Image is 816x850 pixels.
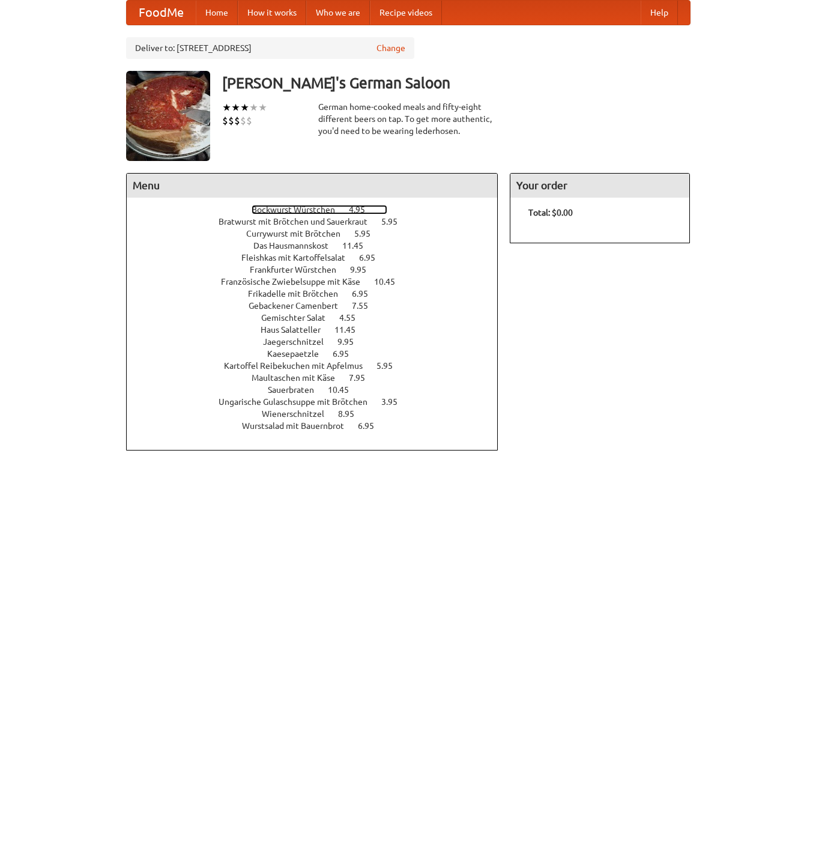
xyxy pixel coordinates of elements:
span: Frankfurter Würstchen [250,265,348,275]
a: Home [196,1,238,25]
li: $ [246,114,252,127]
span: Bockwurst Würstchen [252,205,347,214]
span: 5.95 [354,229,382,238]
span: Maultaschen mit Käse [252,373,347,383]
span: 7.55 [352,301,380,311]
a: Haus Salatteller 11.45 [261,325,378,335]
h4: Your order [510,174,689,198]
span: 10.45 [328,385,361,395]
span: 9.95 [350,265,378,275]
li: ★ [249,101,258,114]
a: Französische Zwiebelsuppe mit Käse 10.45 [221,277,417,287]
div: German home-cooked meals and fifty-eight different beers on tap. To get more authentic, you'd nee... [318,101,498,137]
a: Wurstsalad mit Bauernbrot 6.95 [242,421,396,431]
span: Gemischter Salat [261,313,337,323]
span: Sauerbraten [268,385,326,395]
span: Currywurst mit Brötchen [246,229,352,238]
h4: Menu [127,174,498,198]
span: 4.95 [349,205,377,214]
a: Kaesepaetzle 6.95 [267,349,371,359]
span: Kaesepaetzle [267,349,331,359]
span: 7.95 [349,373,377,383]
li: ★ [231,101,240,114]
span: 5.95 [376,361,405,371]
a: FoodMe [127,1,196,25]
span: Wienerschnitzel [262,409,336,419]
img: angular.jpg [126,71,210,161]
span: 6.95 [352,289,380,299]
a: Jaegerschnitzel 9.95 [263,337,376,347]
a: Currywurst mit Brötchen 5.95 [246,229,393,238]
a: Frankfurter Würstchen 9.95 [250,265,388,275]
a: Recipe videos [370,1,442,25]
li: ★ [258,101,267,114]
span: 3.95 [381,397,410,407]
li: $ [228,114,234,127]
a: Frikadelle mit Brötchen 6.95 [248,289,390,299]
a: How it works [238,1,306,25]
a: Fleishkas mit Kartoffelsalat 6.95 [241,253,397,263]
a: Bockwurst Würstchen 4.95 [252,205,387,214]
span: Wurstsalad mit Bauernbrot [242,421,356,431]
a: Kartoffel Reibekuchen mit Apfelmus 5.95 [224,361,415,371]
span: 6.95 [359,253,387,263]
a: Change [376,42,405,54]
a: Help [641,1,678,25]
a: Sauerbraten 10.45 [268,385,371,395]
span: Bratwurst mit Brötchen und Sauerkraut [219,217,379,226]
span: 10.45 [374,277,407,287]
span: 4.55 [339,313,367,323]
span: 8.95 [338,409,366,419]
span: Ungarische Gulaschsuppe mit Brötchen [219,397,379,407]
b: Total: $0.00 [528,208,573,217]
h3: [PERSON_NAME]'s German Saloon [222,71,691,95]
span: Gebackener Camenbert [249,301,350,311]
span: 6.95 [333,349,361,359]
li: ★ [222,101,231,114]
li: $ [222,114,228,127]
span: Frikadelle mit Brötchen [248,289,350,299]
span: Fleishkas mit Kartoffelsalat [241,253,357,263]
a: Das Hausmannskost 11.45 [253,241,385,250]
a: Ungarische Gulaschsuppe mit Brötchen 3.95 [219,397,420,407]
span: Französische Zwiebelsuppe mit Käse [221,277,372,287]
span: Kartoffel Reibekuchen mit Apfelmus [224,361,375,371]
a: Who we are [306,1,370,25]
span: 5.95 [381,217,410,226]
span: 6.95 [358,421,386,431]
span: 11.45 [334,325,367,335]
span: Haus Salatteller [261,325,333,335]
a: Wienerschnitzel 8.95 [262,409,376,419]
li: $ [240,114,246,127]
a: Gemischter Salat 4.55 [261,313,378,323]
a: Maultaschen mit Käse 7.95 [252,373,387,383]
span: 11.45 [342,241,375,250]
a: Gebackener Camenbert 7.55 [249,301,390,311]
span: 9.95 [337,337,366,347]
li: $ [234,114,240,127]
div: Deliver to: [STREET_ADDRESS] [126,37,414,59]
span: Jaegerschnitzel [263,337,336,347]
span: Das Hausmannskost [253,241,340,250]
a: Bratwurst mit Brötchen und Sauerkraut 5.95 [219,217,420,226]
li: ★ [240,101,249,114]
